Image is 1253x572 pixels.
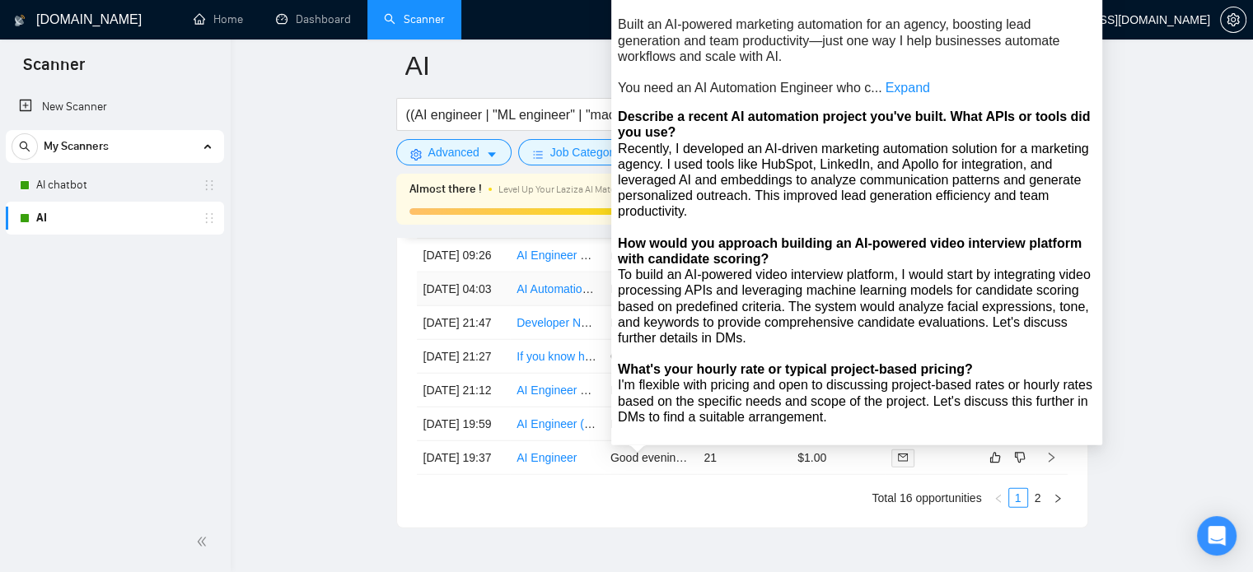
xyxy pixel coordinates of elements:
[1010,448,1030,467] button: dislike
[10,53,98,87] span: Scanner
[517,384,732,397] a: AI Engineer Needed for Innovative Project
[517,417,601,430] a: AI Engineer (02)
[618,235,1096,267] div: How would you approach building an AI-powered video interview platform with candidate scoring?
[19,91,211,123] a: New Scanner
[618,267,1096,346] div: To build an AI-powered video interview platform, I would start by integrating video processing AP...
[486,148,498,160] span: caret-down
[510,374,604,407] td: AI Engineer Needed for Innovative Project
[36,202,193,235] a: AI
[517,249,865,262] a: AI Engineer Needed for Log Summarization Extension Development
[276,12,351,26] a: dashboardDashboard
[406,105,846,125] input: Search Freelance Jobs...
[510,441,604,475] td: AI Engineer
[405,45,1054,86] input: Scanner name...
[532,148,544,160] span: bars
[417,239,511,272] td: [DATE] 09:26
[498,184,843,195] span: Level Up Your Laziza AI Matches! Give feedback and unlock top-tier opportunities !
[1220,13,1246,26] a: setting
[417,272,511,306] td: [DATE] 04:03
[410,148,422,160] span: setting
[1197,516,1237,556] div: Open Intercom Messenger
[1029,489,1047,507] a: 2
[1053,494,1063,504] span: right
[618,109,1096,140] div: Describe a recent AI automation project you've built. What APIs or tools did you use?
[618,377,1096,425] div: I'm flexible with pricing and open to discussing project-based rates or hourly rates based on the...
[791,441,885,475] td: $1.00
[697,441,791,475] td: 21
[510,306,604,340] td: Developer Needed for Tender Information Extraction System Using LLM
[517,282,741,295] a: AI Automation Engineer for Growing Agency
[14,7,26,34] img: logo
[417,407,511,441] td: [DATE] 19:59
[417,306,511,340] td: [DATE] 21:47
[510,272,604,306] td: AI Automation Engineer for Growing Agency
[550,143,619,161] span: Job Category
[1014,451,1026,464] span: dislike
[994,494,1003,504] span: left
[1048,488,1068,508] button: right
[618,361,1096,377] div: What's your hourly rate or typical project-based pricing?
[428,143,479,161] span: Advanced
[989,451,1001,464] span: like
[518,139,651,165] button: barsJob Categorycaret-down
[871,81,881,95] span: ...
[1009,489,1027,507] a: 1
[1028,488,1048,508] li: 2
[417,374,511,407] td: [DATE] 21:12
[510,407,604,441] td: AI Engineer (02)
[12,141,37,152] span: search
[985,448,1005,467] button: like
[1045,452,1057,463] span: right
[618,141,1096,220] div: Recently, I developed an AI-driven marketing automation solution for a marketing agency. I used t...
[44,130,109,163] span: My Scanners
[194,12,243,26] a: homeHome
[517,350,965,363] a: If you know how to make an LLM and want a [DEMOGRAPHIC_DATA] job message me
[989,488,1008,508] li: Previous Page
[203,212,216,225] span: holder
[203,179,216,192] span: holder
[1220,7,1246,33] button: setting
[196,533,213,550] span: double-left
[872,488,981,508] li: Total 16 opportunities
[417,441,511,475] td: [DATE] 19:37
[396,139,512,165] button: settingAdvancedcaret-down
[6,91,224,123] li: New Scanner
[6,130,224,235] li: My Scanners
[989,488,1008,508] button: left
[417,340,511,374] td: [DATE] 21:27
[1008,488,1028,508] li: 1
[409,180,482,198] span: Almost there !
[12,133,38,160] button: search
[517,451,577,464] a: AI Engineer
[510,340,604,374] td: If you know how to make an LLM and want a full time job message me
[886,81,930,95] a: Expand
[510,239,604,272] td: AI Engineer Needed for Log Summarization Extension Development
[36,169,193,202] a: AI chatbot
[384,12,445,26] a: searchScanner
[898,453,908,463] span: mail
[517,316,883,329] a: Developer Needed for Tender Information Extraction System Using LLM
[1221,13,1246,26] span: setting
[1048,488,1068,508] li: Next Page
